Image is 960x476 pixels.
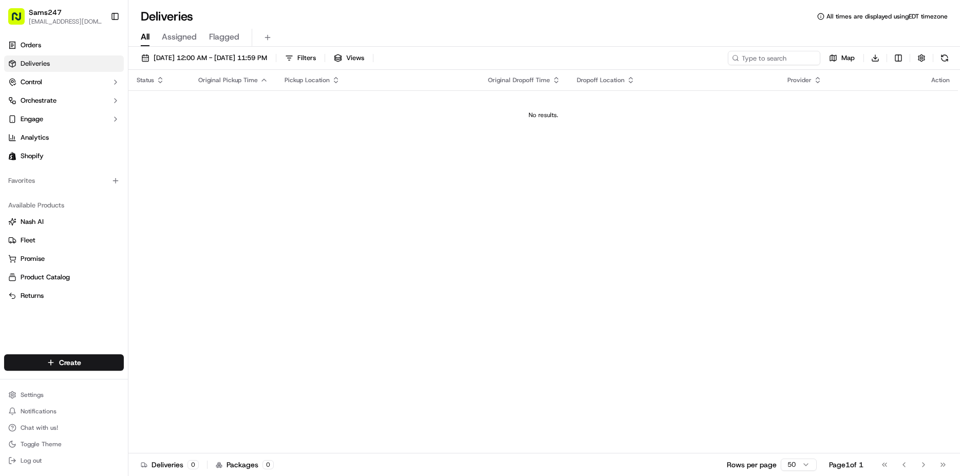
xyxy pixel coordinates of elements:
[8,291,120,300] a: Returns
[488,76,550,84] span: Original Dropoff Time
[4,92,124,109] button: Orchestrate
[4,214,124,230] button: Nash AI
[21,407,57,415] span: Notifications
[329,51,369,65] button: Views
[187,460,199,469] div: 0
[21,254,45,263] span: Promise
[8,217,120,226] a: Nash AI
[29,7,62,17] button: Sams247
[346,53,364,63] span: Views
[141,31,149,43] span: All
[727,460,777,470] p: Rows per page
[162,31,197,43] span: Assigned
[4,173,124,189] div: Favorites
[931,76,950,84] div: Action
[21,41,41,50] span: Orders
[826,12,948,21] span: All times are displayed using EDT timezone
[4,197,124,214] div: Available Products
[21,424,58,432] span: Chat with us!
[21,391,44,399] span: Settings
[216,460,274,470] div: Packages
[8,236,120,245] a: Fleet
[937,51,952,65] button: Refresh
[4,74,124,90] button: Control
[21,78,42,87] span: Control
[297,53,316,63] span: Filters
[137,76,154,84] span: Status
[829,460,863,470] div: Page 1 of 1
[4,404,124,418] button: Notifications
[824,51,859,65] button: Map
[4,37,124,53] a: Orders
[8,273,120,282] a: Product Catalog
[21,59,50,68] span: Deliveries
[4,232,124,249] button: Fleet
[21,133,49,142] span: Analytics
[4,148,124,164] a: Shopify
[4,288,124,304] button: Returns
[21,217,44,226] span: Nash AI
[4,111,124,127] button: Engage
[4,269,124,285] button: Product Catalog
[787,76,812,84] span: Provider
[154,53,267,63] span: [DATE] 12:00 AM - [DATE] 11:59 PM
[21,115,43,124] span: Engage
[21,456,42,465] span: Log out
[728,51,820,65] input: Type to search
[8,152,16,160] img: Shopify logo
[577,76,625,84] span: Dropoff Location
[4,421,124,435] button: Chat with us!
[4,388,124,402] button: Settings
[4,453,124,468] button: Log out
[4,129,124,146] a: Analytics
[137,51,272,65] button: [DATE] 12:00 AM - [DATE] 11:59 PM
[198,76,258,84] span: Original Pickup Time
[285,76,330,84] span: Pickup Location
[4,4,106,29] button: Sams247[EMAIL_ADDRESS][DOMAIN_NAME]
[59,357,81,368] span: Create
[21,151,44,161] span: Shopify
[262,460,274,469] div: 0
[280,51,321,65] button: Filters
[4,55,124,72] a: Deliveries
[141,8,193,25] h1: Deliveries
[8,254,120,263] a: Promise
[4,251,124,267] button: Promise
[841,53,855,63] span: Map
[141,460,199,470] div: Deliveries
[133,111,954,119] div: No results.
[21,291,44,300] span: Returns
[21,273,70,282] span: Product Catalog
[21,440,62,448] span: Toggle Theme
[209,31,239,43] span: Flagged
[4,354,124,371] button: Create
[21,96,57,105] span: Orchestrate
[4,437,124,451] button: Toggle Theme
[29,17,102,26] button: [EMAIL_ADDRESS][DOMAIN_NAME]
[21,236,35,245] span: Fleet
